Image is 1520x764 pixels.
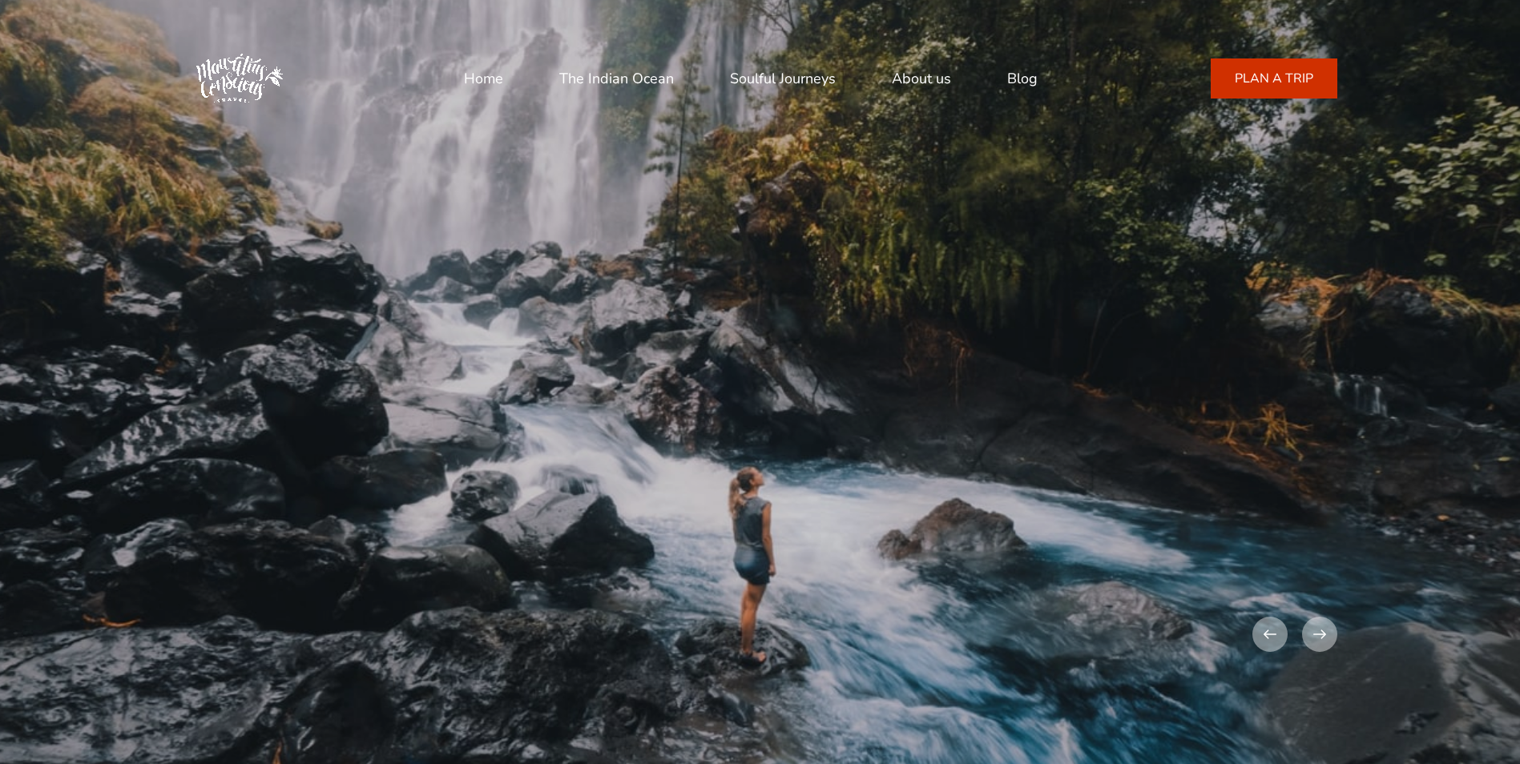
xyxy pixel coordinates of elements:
[1211,58,1337,99] a: PLAN A TRIP
[730,59,836,98] a: Soulful Journeys
[464,59,503,98] a: Home
[1007,59,1038,98] a: Blog
[559,59,674,98] a: The Indian Ocean
[892,59,951,98] a: About us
